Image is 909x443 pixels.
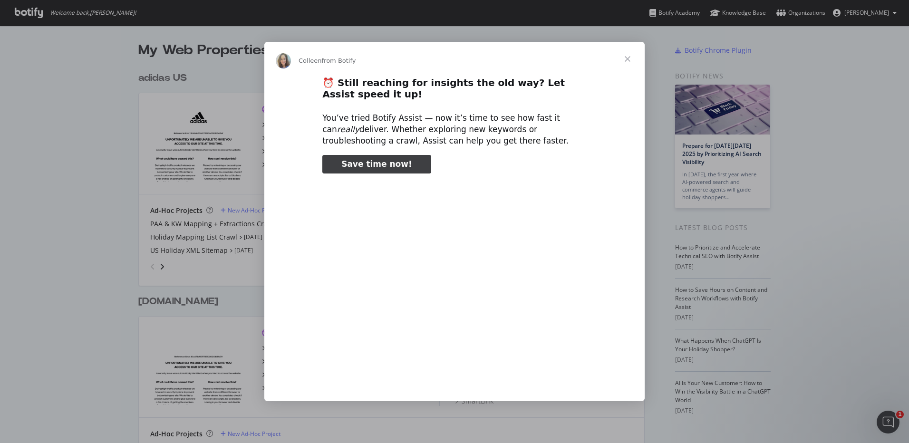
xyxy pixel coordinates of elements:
[322,57,356,64] span: from Botify
[322,113,587,146] div: You’ve tried Botify Assist — now it’s time to see how fast it can deliver. Whether exploring new ...
[322,77,587,106] h2: ⏰ Still reaching for insights the old way? Let Assist speed it up!
[337,125,359,134] i: really
[322,155,431,174] a: Save time now!
[299,57,322,64] span: Colleen
[276,53,291,68] img: Profile image for Colleen
[610,42,645,76] span: Close
[256,182,653,380] video: Play video
[341,159,412,169] span: Save time now!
